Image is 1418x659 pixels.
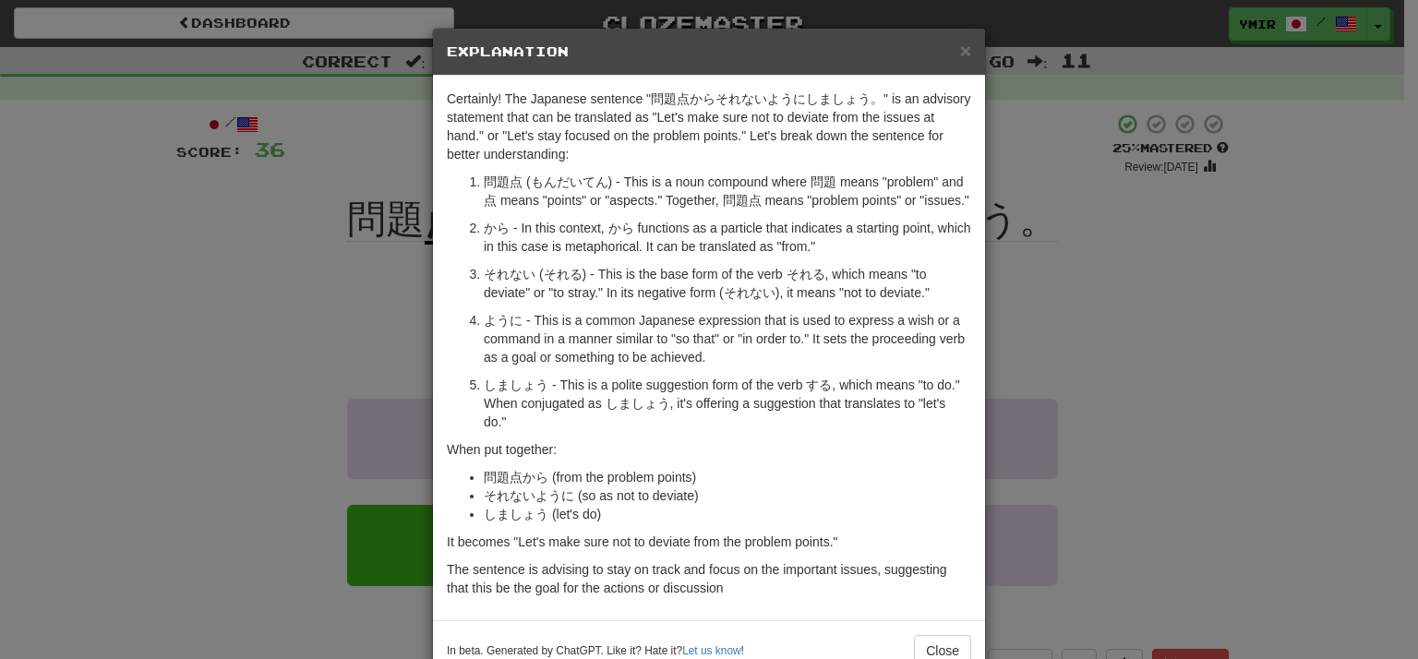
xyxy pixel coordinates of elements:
[682,644,740,657] a: Let us know
[484,265,971,302] p: それない (それる) - This is the base form of the verb それる, which means "to deviate" or "to stray." In it...
[484,219,971,256] p: から - In this context, から functions as a particle that indicates a starting point, which in this c...
[484,311,971,366] p: ように - This is a common Japanese expression that is used to express a wish or a command in a manne...
[447,533,971,551] p: It becomes "Let's make sure not to deviate from the problem points."
[484,486,971,505] li: それないように (so as not to deviate)
[447,560,971,597] p: The sentence is advising to stay on track and focus on the important issues, suggesting that this...
[484,468,971,486] li: 問題点から (from the problem points)
[447,440,971,459] p: When put together:
[484,505,971,523] li: しましょう (let's do)
[960,41,971,60] button: Close
[484,376,971,431] p: しましょう - This is a polite suggestion form of the verb する, which means "to do." When conjugated as ...
[960,40,971,61] span: ×
[447,643,744,659] small: In beta. Generated by ChatGPT. Like it? Hate it? !
[484,173,971,210] p: 問題点 (もんだいてん) - This is a noun compound where 問題 means "problem" and 点 means "points" or "aspects....
[447,90,971,163] p: Certainly! The Japanese sentence "問題点からそれないようにしましょう。" is an advisory statement that can be transl...
[447,42,971,61] h5: Explanation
